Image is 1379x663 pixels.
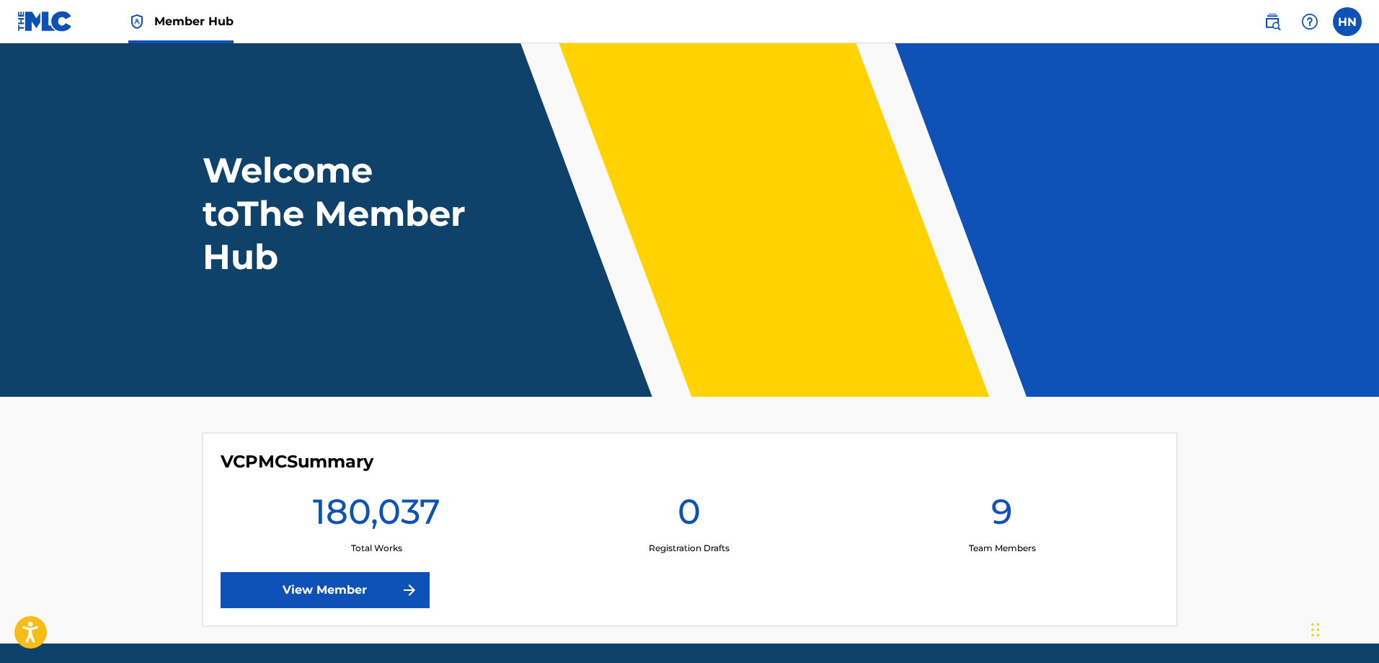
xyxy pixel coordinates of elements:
img: Top Rightsholder [128,13,146,30]
h1: Welcome to The Member Hub [203,149,472,278]
p: Registration Drafts [649,542,730,555]
iframe: Chat Widget [1307,594,1379,663]
img: search [1264,13,1281,30]
img: f7272a7cc735f4ea7f67.svg [401,581,418,599]
div: Help [1295,7,1324,36]
p: Total Works [351,542,402,555]
p: Team Members [969,542,1036,555]
span: Member Hub [154,13,234,30]
img: help [1301,13,1318,30]
h4: VCPMC [221,451,373,473]
a: Public Search [1258,7,1287,36]
a: View Member [221,572,430,608]
div: Drag [1311,608,1320,651]
h1: 0 [678,490,701,542]
h1: 9 [991,490,1013,542]
div: User Menu [1333,7,1362,36]
h1: 180,037 [313,490,440,542]
img: MLC Logo [17,11,73,32]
